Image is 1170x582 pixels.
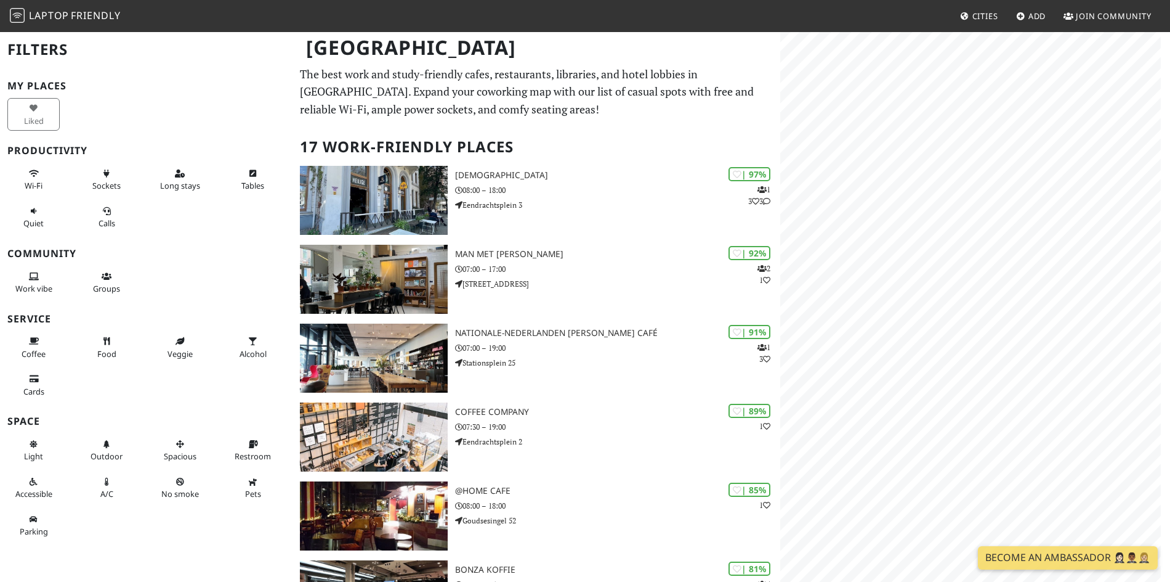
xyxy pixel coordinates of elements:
span: People working [15,283,52,294]
button: Calls [81,201,133,234]
p: 07:00 – 19:00 [455,342,780,354]
button: Long stays [154,163,206,196]
a: Add [1011,5,1051,27]
a: Join Community [1059,5,1156,27]
h3: Man met [PERSON_NAME] [455,249,780,260]
img: LaptopFriendly [10,8,25,23]
img: Coffee Company [300,403,448,472]
p: The best work and study-friendly cafes, restaurants, libraries, and hotel lobbies in [GEOGRAPHIC_... [300,65,773,118]
span: Stable Wi-Fi [25,180,42,191]
h3: Service [7,313,285,325]
img: Man met bril koffie [300,245,448,314]
span: Smoke free [161,488,199,499]
a: Heilige Boontjes | 97% 133 [DEMOGRAPHIC_DATA] 08:00 – 18:00 Eendrachtsplein 3 [292,166,780,235]
span: Veggie [167,348,193,359]
div: | 89% [728,404,770,418]
div: | 97% [728,167,770,181]
a: LaptopFriendly LaptopFriendly [10,6,121,27]
button: Cards [7,369,60,401]
h3: My Places [7,80,285,92]
button: Veggie [154,331,206,364]
button: Alcohol [227,331,279,364]
span: Coffee [22,348,46,359]
button: Spacious [154,434,206,467]
a: Coffee Company | 89% 1 Coffee Company 07:30 – 19:00 Eendrachtsplein 2 [292,403,780,472]
span: Video/audio calls [99,218,115,229]
span: Work-friendly tables [241,180,264,191]
h3: Coffee Company [455,407,780,417]
span: Join Community [1076,10,1152,22]
h3: @Home Cafe [455,486,780,496]
span: Friendly [71,9,120,22]
span: Quiet [23,218,44,229]
p: Eendrachtsplein 2 [455,436,780,448]
button: Light [7,434,60,467]
span: Power sockets [92,180,121,191]
p: 1 [759,499,770,511]
button: Restroom [227,434,279,467]
span: Add [1028,10,1046,22]
span: Group tables [93,283,120,294]
span: Credit cards [23,386,44,397]
button: Pets [227,472,279,504]
p: Eendrachtsplein 3 [455,199,780,211]
span: Natural light [24,451,43,462]
h1: [GEOGRAPHIC_DATA] [296,31,778,65]
span: Food [97,348,116,359]
span: Long stays [160,180,200,191]
h3: [DEMOGRAPHIC_DATA] [455,170,780,181]
span: Restroom [235,451,271,462]
span: Outdoor area [91,451,123,462]
button: Coffee [7,331,60,364]
p: 07:30 – 19:00 [455,421,780,433]
p: 2 1 [757,263,770,286]
h3: Space [7,416,285,427]
a: Become an Ambassador 🤵🏻‍♀️🤵🏾‍♂️🤵🏼‍♀️ [978,546,1158,570]
p: 1 3 3 [748,184,770,207]
button: Groups [81,266,133,299]
a: Nationale-Nederlanden Douwe Egberts Café | 91% 13 Nationale-Nederlanden [PERSON_NAME] Café 07:00 ... [292,324,780,393]
p: 08:00 – 18:00 [455,184,780,196]
span: Air conditioned [100,488,113,499]
span: Parking [20,526,48,537]
span: Laptop [29,9,69,22]
div: | 92% [728,246,770,260]
p: 07:00 – 17:00 [455,263,780,275]
span: Spacious [164,451,196,462]
button: Wi-Fi [7,163,60,196]
button: Food [81,331,133,364]
button: Parking [7,509,60,542]
h3: Community [7,248,285,260]
button: A/C [81,472,133,504]
span: Accessible [15,488,52,499]
a: Cities [955,5,1003,27]
p: [STREET_ADDRESS] [455,278,780,290]
p: 08:00 – 18:00 [455,500,780,512]
p: 1 [759,420,770,432]
div: | 91% [728,325,770,339]
p: Goudsesingel 52 [455,515,780,527]
button: No smoke [154,472,206,504]
h3: Nationale-Nederlanden [PERSON_NAME] Café [455,328,780,338]
button: Quiet [7,201,60,234]
img: Heilige Boontjes [300,166,448,235]
h3: Bonza koffie [455,565,780,575]
img: @Home Cafe [300,482,448,551]
span: Pet friendly [245,488,261,499]
button: Work vibe [7,266,60,299]
span: Alcohol [240,348,267,359]
div: | 85% [728,483,770,497]
button: Outdoor [81,434,133,467]
button: Sockets [81,163,133,196]
span: Cities [972,10,998,22]
button: Tables [227,163,279,196]
h3: Productivity [7,145,285,157]
h2: Filters [7,31,285,68]
img: Nationale-Nederlanden Douwe Egberts Café [300,324,448,393]
p: Stationsplein 25 [455,357,780,369]
a: Man met bril koffie | 92% 21 Man met [PERSON_NAME] 07:00 – 17:00 [STREET_ADDRESS] [292,245,780,314]
a: @Home Cafe | 85% 1 @Home Cafe 08:00 – 18:00 Goudsesingel 52 [292,482,780,551]
p: 1 3 [757,342,770,365]
div: | 81% [728,562,770,576]
h2: 17 Work-Friendly Places [300,128,773,166]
